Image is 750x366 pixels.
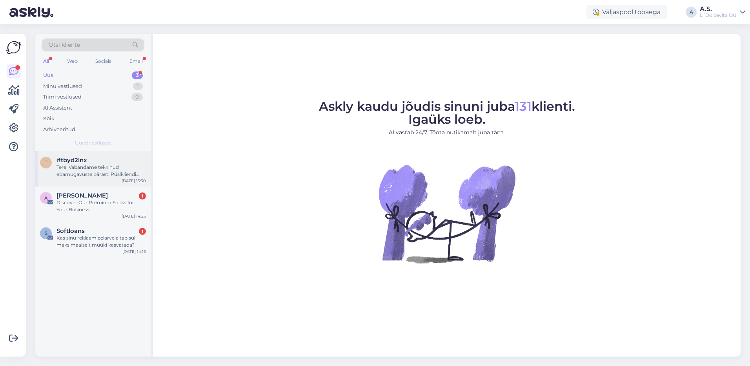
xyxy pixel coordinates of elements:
[319,99,575,127] span: Askly kaudu jõudis sinuni juba klienti. Igaüks loeb.
[376,143,517,284] img: No Chat active
[122,178,146,184] div: [DATE] 15:30
[56,199,146,213] div: Discover Our Premium Socks for Your Business
[43,104,72,112] div: AI Assistent
[515,99,532,114] span: 131
[43,93,82,101] div: Tiimi vestlused
[56,192,108,199] span: anne
[56,234,146,249] div: Kas sinu reklaamieelarve aitab sul maksimaalselt müüki kasvatada?
[700,6,737,12] div: A.S.
[43,115,55,123] div: Kõik
[586,5,667,19] div: Väljaspool tööaega
[75,139,111,146] span: Uued vestlused
[66,56,79,66] div: Web
[6,40,21,55] img: Askly Logo
[43,71,53,79] div: Uus
[700,6,745,18] a: A.S.L´Dolcevita OÜ
[49,41,80,49] span: Otsi kliente
[43,82,82,90] div: Minu vestlused
[94,56,113,66] div: Socials
[44,195,48,201] span: a
[133,82,143,90] div: 1
[700,12,737,18] div: L´Dolcevita OÜ
[56,164,146,178] div: Tere! Vabandame tekkinud ebamugavuste pärast. Püsikliendi soodustuse rakendumise probleemi lahend...
[686,7,697,18] div: A
[45,230,47,236] span: S
[56,157,87,164] span: #tbyd2lnx
[122,249,146,254] div: [DATE] 14:13
[42,56,51,66] div: All
[132,71,143,79] div: 3
[122,213,146,219] div: [DATE] 14:25
[131,93,143,101] div: 0
[139,228,146,235] div: 1
[56,227,85,234] span: Softloans
[45,159,47,165] span: t
[43,126,75,134] div: Arhiveeritud
[128,56,144,66] div: Email
[139,192,146,199] div: 1
[319,128,575,137] p: AI vastab 24/7. Tööta nutikamalt juba täna.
